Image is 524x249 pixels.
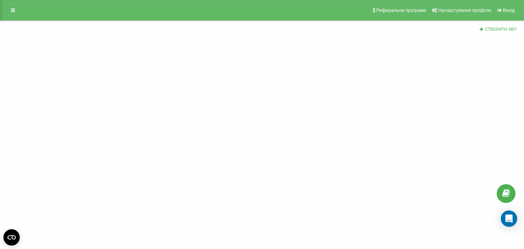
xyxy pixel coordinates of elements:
[376,8,426,13] span: Реферальна програма
[503,8,515,13] span: Вихід
[3,229,20,246] button: Open CMP widget
[438,8,491,13] span: Налаштування профілю
[479,27,484,31] i: Створити звіт
[477,27,519,32] button: Створити звіт
[501,210,517,227] div: Open Intercom Messenger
